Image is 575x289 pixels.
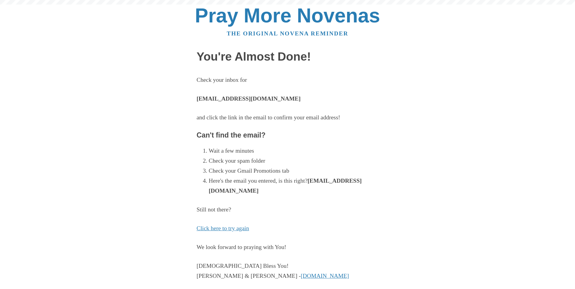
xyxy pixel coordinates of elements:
[197,95,301,102] strong: [EMAIL_ADDRESS][DOMAIN_NAME]
[209,176,379,196] li: Here's the email you entered, is this right?
[209,146,379,156] li: Wait a few minutes
[197,205,379,215] p: Still not there?
[197,75,379,85] p: Check your inbox for
[301,273,349,279] a: [DOMAIN_NAME]
[197,50,379,63] h1: You're Almost Done!
[197,113,379,123] p: and click the link in the email to confirm your email address!
[209,156,379,166] li: Check your spam folder
[195,4,380,27] a: Pray More Novenas
[197,261,379,281] p: [DEMOGRAPHIC_DATA] Bless You! [PERSON_NAME] & [PERSON_NAME] -
[197,131,379,139] h3: Can't find the email?
[197,225,249,231] a: Click here to try again
[197,242,379,252] p: We look forward to praying with You!
[209,166,379,176] li: Check your Gmail Promotions tab
[227,30,348,37] a: The original novena reminder
[209,178,362,194] strong: [EMAIL_ADDRESS][DOMAIN_NAME]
